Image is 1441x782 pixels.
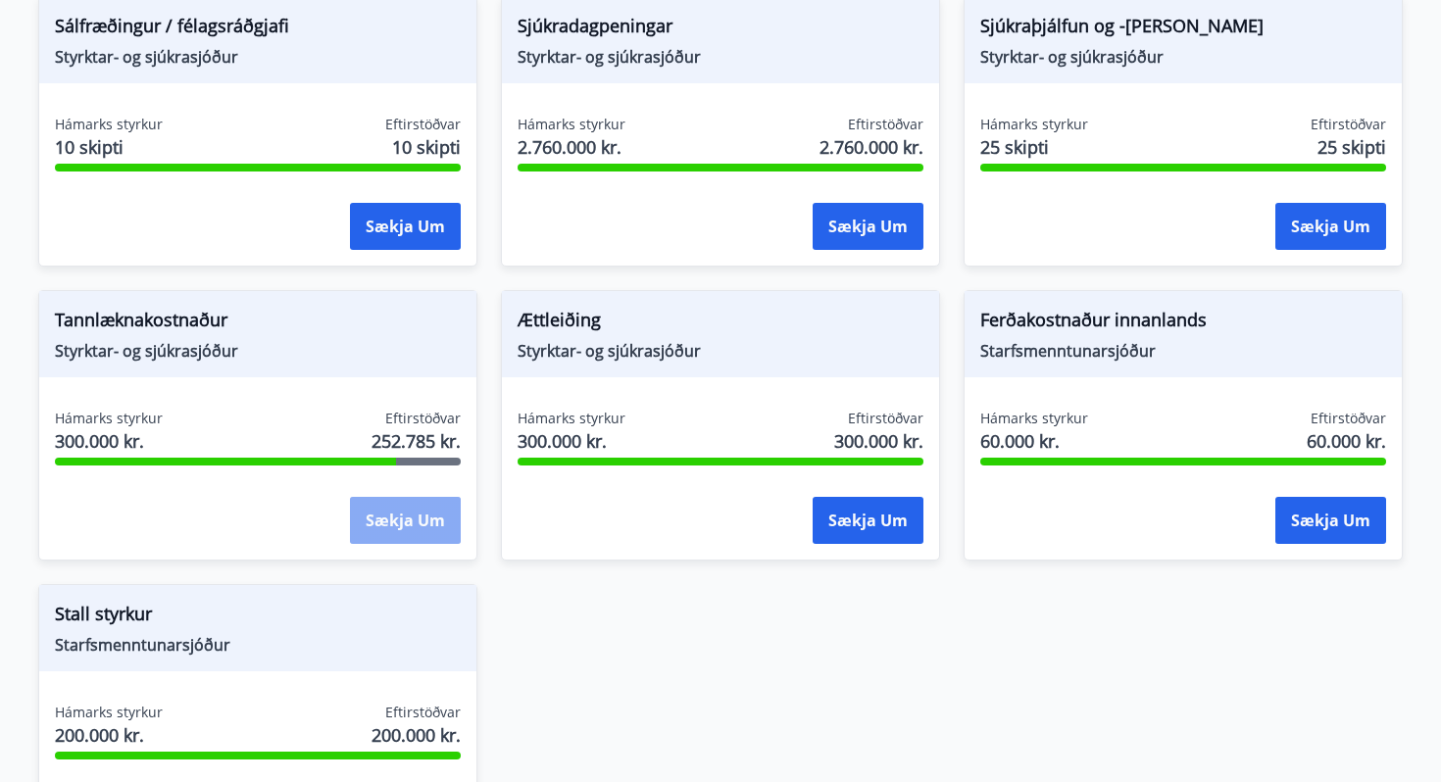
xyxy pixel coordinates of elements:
[980,13,1386,46] span: Sjúkraþjálfun og -[PERSON_NAME]
[848,115,923,134] span: Eftirstöðvar
[1317,134,1386,160] span: 25 skipti
[55,13,461,46] span: Sálfræðingur / félagsráðgjafi
[980,340,1386,362] span: Starfsmenntunarsjóður
[813,497,923,544] button: Sækja um
[55,340,461,362] span: Styrktar- og sjúkrasjóður
[55,428,163,454] span: 300.000 kr.
[518,46,923,68] span: Styrktar- og sjúkrasjóður
[848,409,923,428] span: Eftirstöðvar
[385,115,461,134] span: Eftirstöðvar
[518,134,625,160] span: 2.760.000 kr.
[1275,497,1386,544] button: Sækja um
[1307,428,1386,454] span: 60.000 kr.
[385,409,461,428] span: Eftirstöðvar
[55,409,163,428] span: Hámarks styrkur
[834,428,923,454] span: 300.000 kr.
[820,134,923,160] span: 2.760.000 kr.
[518,340,923,362] span: Styrktar- og sjúkrasjóður
[518,307,923,340] span: Ættleiðing
[55,703,163,722] span: Hámarks styrkur
[518,115,625,134] span: Hámarks styrkur
[372,428,461,454] span: 252.785 kr.
[1311,115,1386,134] span: Eftirstöðvar
[813,203,923,250] button: Sækja um
[980,46,1386,68] span: Styrktar- og sjúkrasjóður
[55,46,461,68] span: Styrktar- og sjúkrasjóður
[55,601,461,634] span: Stall styrkur
[518,409,625,428] span: Hámarks styrkur
[385,703,461,722] span: Eftirstöðvar
[350,203,461,250] button: Sækja um
[980,134,1088,160] span: 25 skipti
[518,13,923,46] span: Sjúkradagpeningar
[518,428,625,454] span: 300.000 kr.
[392,134,461,160] span: 10 skipti
[55,134,163,160] span: 10 skipti
[980,307,1386,340] span: Ferðakostnaður innanlands
[372,722,461,748] span: 200.000 kr.
[55,307,461,340] span: Tannlæknakostnaður
[55,634,461,656] span: Starfsmenntunarsjóður
[980,409,1088,428] span: Hámarks styrkur
[55,722,163,748] span: 200.000 kr.
[1311,409,1386,428] span: Eftirstöðvar
[350,497,461,544] button: Sækja um
[55,115,163,134] span: Hámarks styrkur
[980,428,1088,454] span: 60.000 kr.
[1275,203,1386,250] button: Sækja um
[980,115,1088,134] span: Hámarks styrkur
